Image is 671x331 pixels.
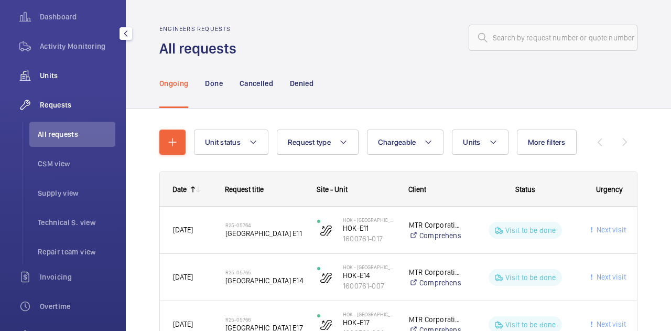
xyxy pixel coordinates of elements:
[40,272,115,282] span: Invoicing
[343,311,395,317] p: HOK - [GEOGRAPHIC_DATA]
[409,267,461,277] p: MTR Corporation Limited
[463,138,480,146] span: Units
[409,314,461,325] p: MTR Corporation Limited
[515,185,535,194] span: Status
[225,185,264,194] span: Request title
[452,130,508,155] button: Units
[172,185,187,194] div: Date
[505,272,556,283] p: Visit to be done
[40,301,115,312] span: Overtime
[159,39,243,58] h1: All requests
[320,271,332,284] img: escalator.svg
[320,318,332,331] img: escalator.svg
[225,228,304,239] span: [GEOGRAPHIC_DATA] E11
[40,12,115,22] span: Dashboard
[277,130,359,155] button: Request type
[594,226,626,234] span: Next visit
[343,217,395,223] p: HOK - [GEOGRAPHIC_DATA]
[38,247,115,257] span: Repair team view
[173,226,193,234] span: [DATE]
[343,264,395,270] p: HOK - [GEOGRAPHIC_DATA]
[343,317,395,328] p: HOK-E17
[38,129,115,140] span: All requests
[343,281,395,291] p: 1600761-007
[173,320,193,328] span: [DATE]
[40,100,115,110] span: Requests
[408,185,426,194] span: Client
[38,188,115,198] span: Supply view
[596,185,623,194] span: Urgency
[409,220,461,230] p: MTR Corporation Limited
[594,320,626,328] span: Next visit
[343,233,395,244] p: 1600761-017
[469,25,637,51] input: Search by request number or quote number
[367,130,444,155] button: Chargeable
[343,223,395,233] p: HOK-E11
[320,224,332,237] img: escalator.svg
[505,319,556,330] p: Visit to be done
[343,270,395,281] p: HOK-E14
[225,275,304,286] span: [GEOGRAPHIC_DATA] E14
[40,70,115,81] span: Units
[288,138,331,146] span: Request type
[38,217,115,228] span: Technical S. view
[517,130,577,155] button: More filters
[594,273,626,281] span: Next visit
[205,78,222,89] p: Done
[240,78,273,89] p: Cancelled
[317,185,348,194] span: Site - Unit
[159,78,188,89] p: Ongoing
[409,277,461,288] a: Comprehensive
[290,78,313,89] p: Denied
[225,269,304,275] h2: R25-05765
[40,41,115,51] span: Activity Monitoring
[409,230,461,241] a: Comprehensive
[194,130,268,155] button: Unit status
[225,316,304,323] h2: R25-05766
[528,138,566,146] span: More filters
[505,225,556,236] p: Visit to be done
[38,158,115,169] span: CSM view
[159,25,243,33] h2: Engineers requests
[173,273,193,281] span: [DATE]
[225,222,304,228] h2: R25-05764
[205,138,241,146] span: Unit status
[378,138,416,146] span: Chargeable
